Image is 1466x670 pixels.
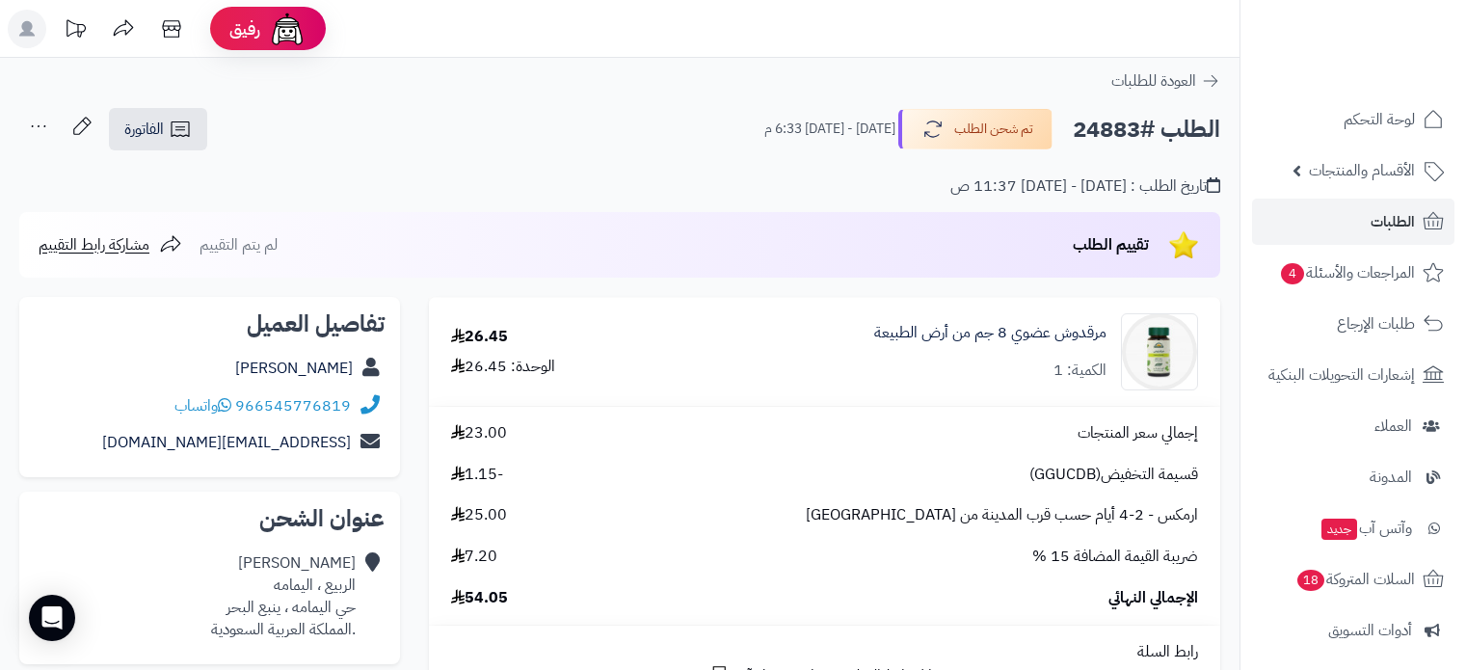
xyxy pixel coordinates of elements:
[1029,464,1198,486] span: قسيمة التخفيض(GGUCDB)
[451,546,497,568] span: 7.20
[35,507,385,530] h2: عنوان الشحن
[1111,69,1196,93] span: العودة للطلبات
[35,312,385,335] h2: تفاصيل العميل
[268,10,307,48] img: ai-face.png
[1252,403,1454,449] a: العملاء
[102,431,351,454] a: [EMAIL_ADDRESS][DOMAIN_NAME]
[1053,360,1106,382] div: الكمية: 1
[1032,546,1198,568] span: ضريبة القيمة المضافة 15 %
[235,394,351,417] a: 966545776819
[1252,352,1454,398] a: إشعارات التحويلات البنكية
[1252,607,1454,654] a: أدوات التسويق
[764,120,895,139] small: [DATE] - [DATE] 6:33 م
[874,322,1106,344] a: مرقدوش عضوي 8 جم من أرض الطبيعة
[950,175,1220,198] div: تاريخ الطلب : [DATE] - [DATE] 11:37 ص
[1295,566,1415,593] span: السلات المتروكة
[1344,106,1415,133] span: لوحة التحكم
[1252,556,1454,603] a: السلات المتروكة18
[1328,617,1412,644] span: أدوات التسويق
[1281,263,1304,284] span: 4
[437,641,1213,663] div: رابط السلة
[1073,110,1220,149] h2: الطلب #24883
[51,10,99,53] a: تحديثات المنصة
[1268,362,1415,389] span: إشعارات التحويلات البنكية
[39,233,149,256] span: مشاركة رابط التقييم
[1252,199,1454,245] a: الطلبات
[1073,233,1149,256] span: تقييم الطلب
[1335,54,1448,94] img: logo-2.png
[1337,310,1415,337] span: طلبات الإرجاع
[1279,259,1415,286] span: المراجعات والأسئلة
[1252,250,1454,296] a: المراجعات والأسئلة4
[1252,301,1454,347] a: طلبات الإرجاع
[174,394,231,417] a: واتساب
[451,356,555,378] div: الوحدة: 26.45
[1252,96,1454,143] a: لوحة التحكم
[1297,570,1324,591] span: 18
[451,504,507,526] span: 25.00
[1108,587,1198,609] span: الإجمالي النهائي
[109,108,207,150] a: الفاتورة
[1122,313,1197,390] img: 1749770138-%D9%85%D8%B1%D8%AF%D9%82%D9%88%D8%B4%20%D8%B9%D8%B6%D9%88%D9%8A%208%20%D8%AC%D9%85%20%...
[235,357,353,380] a: [PERSON_NAME]
[211,552,356,640] div: [PERSON_NAME] الربيع ، اليمامه حي اليمامه ، ينبع البحر .المملكة العربية السعودية
[1321,519,1357,540] span: جديد
[200,233,278,256] span: لم يتم التقييم
[29,595,75,641] div: Open Intercom Messenger
[451,422,507,444] span: 23.00
[1370,464,1412,491] span: المدونة
[1252,505,1454,551] a: وآتس آبجديد
[898,109,1053,149] button: تم شحن الطلب
[451,587,508,609] span: 54.05
[124,118,164,141] span: الفاتورة
[1319,515,1412,542] span: وآتس آب
[1078,422,1198,444] span: إجمالي سعر المنتجات
[1371,208,1415,235] span: الطلبات
[1111,69,1220,93] a: العودة للطلبات
[229,17,260,40] span: رفيق
[806,504,1198,526] span: ارمكس - 2-4 أيام حسب قرب المدينة من [GEOGRAPHIC_DATA]
[1309,157,1415,184] span: الأقسام والمنتجات
[1252,454,1454,500] a: المدونة
[39,233,182,256] a: مشاركة رابط التقييم
[451,326,508,348] div: 26.45
[451,464,503,486] span: -1.15
[1374,413,1412,440] span: العملاء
